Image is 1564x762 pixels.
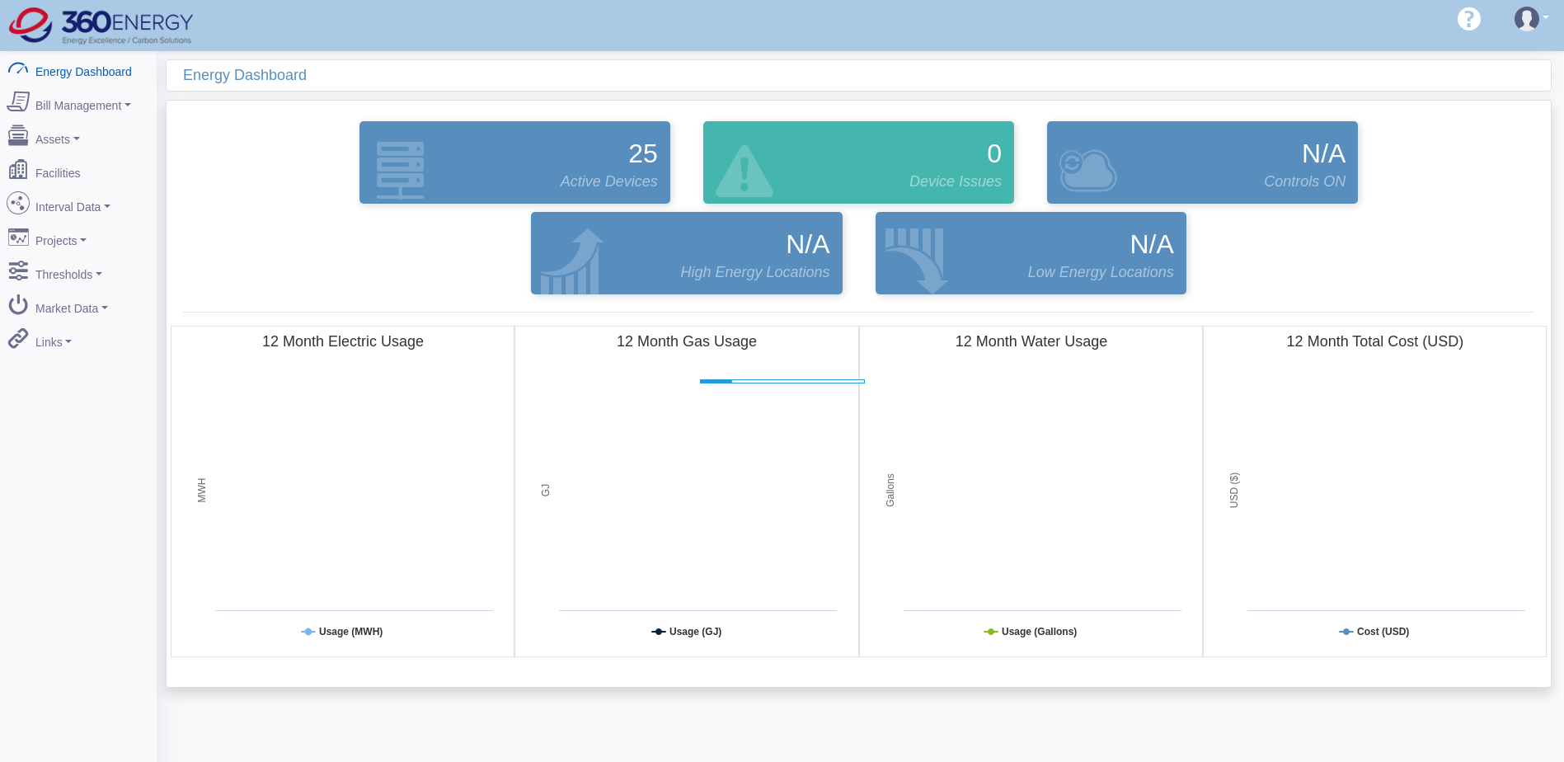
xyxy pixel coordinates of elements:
[1264,171,1346,193] span: Controls ON
[540,484,552,496] tspan: GJ
[1130,224,1173,264] span: N/A
[628,134,658,173] span: 25
[1357,626,1409,637] tspan: Cost (USD)
[669,626,721,637] tspan: Usage (GJ)
[262,333,424,350] tspan: 12 Month Electric Usage
[786,224,829,264] span: N/A
[196,478,208,503] tspan: MWH
[909,171,1002,193] span: Device Issues
[617,333,757,350] tspan: 12 Month Gas Usage
[885,473,896,507] tspan: Gallons
[561,171,658,193] span: Active Devices
[1515,7,1539,31] img: user-3.svg
[1028,261,1174,284] span: Low Energy Locations
[955,333,1106,350] tspan: 12 Month Water Usage
[355,121,674,204] a: 25 Active Devices
[687,117,1031,208] div: Devices that are active and configured but are in an error state.
[987,134,1002,173] span: 0
[1002,626,1077,637] tspan: Usage (Gallons)
[343,117,687,208] div: Devices that are actively reporting data.
[1228,473,1240,508] tspan: USD ($)
[319,626,383,637] tspan: Usage (MWH)
[1302,134,1346,173] span: N/A
[680,261,829,284] span: High Energy Locations
[1286,333,1463,350] tspan: 12 Month Total Cost (USD)
[183,60,1551,91] div: Energy Dashboard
